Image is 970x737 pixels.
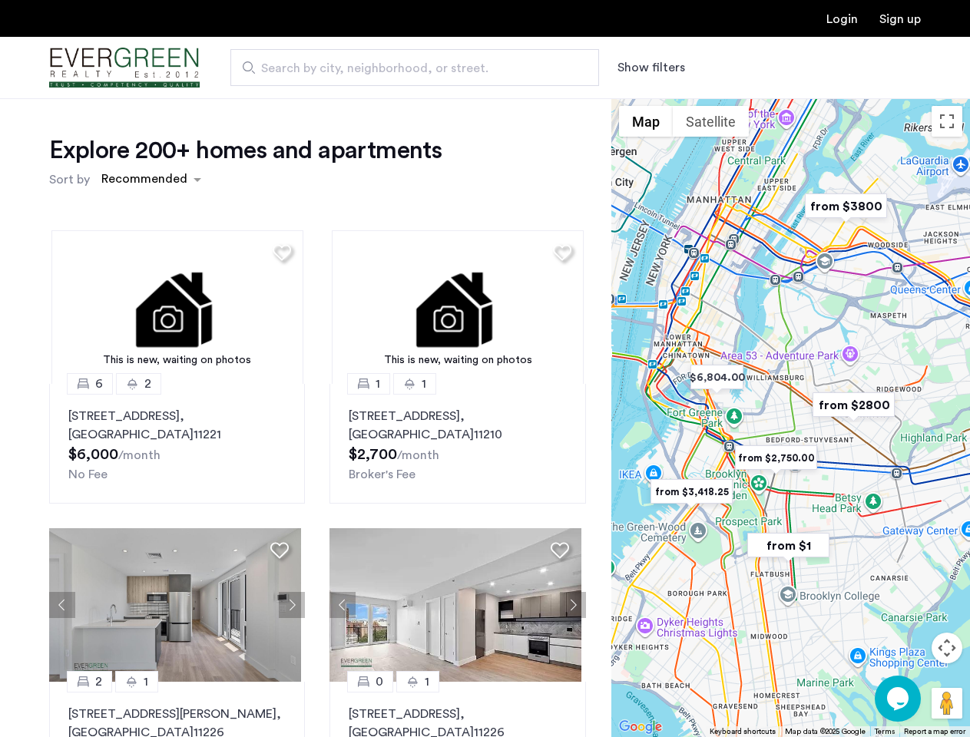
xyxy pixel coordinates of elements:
div: $6,804.00 [684,360,750,395]
a: Registration [879,13,921,25]
img: 1.gif [51,230,303,384]
span: 2 [95,673,102,691]
sub: /month [397,449,439,461]
label: Sort by [49,170,90,189]
img: 66a1adb6-6608-43dd-a245-dc7333f8b390_638824126198252652.jpeg [49,528,301,682]
div: This is new, waiting on photos [59,352,296,368]
span: 1 [422,375,426,393]
span: 0 [376,673,383,691]
button: Next apartment [279,592,305,618]
a: This is new, waiting on photos [51,230,303,384]
span: $6,000 [68,447,118,462]
img: 1999_638539805060545666.jpeg [329,528,581,682]
div: Recommended [99,170,187,192]
h1: Explore 200+ homes and apartments [49,135,442,166]
div: from $1 [741,528,836,563]
button: Drag Pegman onto the map to open Street View [932,688,962,719]
sub: /month [118,449,161,461]
a: This is new, waiting on photos [332,230,584,384]
a: Cazamio Logo [49,39,200,97]
img: Google [615,717,666,737]
div: from $3,418.25 [644,474,739,509]
ng-select: sort-apartment [94,166,209,193]
span: 1 [376,375,380,393]
a: Login [826,13,858,25]
button: Previous apartment [49,592,75,618]
a: Report a map error [904,726,965,737]
img: 1.gif [332,230,584,384]
span: 1 [425,673,429,691]
span: Map data ©2025 Google [785,728,866,735]
button: Next apartment [560,592,586,618]
span: Search by city, neighborhood, or street. [261,59,556,78]
div: from $3800 [799,189,893,223]
button: Keyboard shortcuts [710,726,776,737]
button: Show street map [619,106,673,137]
div: from $2800 [806,388,901,422]
div: This is new, waiting on photos [339,352,576,368]
iframe: chat widget [875,676,924,722]
button: Map camera controls [932,633,962,663]
img: logo [49,39,200,97]
p: [STREET_ADDRESS] 11221 [68,407,286,444]
a: Terms (opens in new tab) [875,726,895,737]
span: No Fee [68,468,108,481]
span: 6 [95,375,103,393]
span: Broker's Fee [349,468,415,481]
a: 62[STREET_ADDRESS], [GEOGRAPHIC_DATA]11221No Fee [49,384,305,504]
a: 11[STREET_ADDRESS], [GEOGRAPHIC_DATA]11210Broker's Fee [329,384,585,504]
div: from $2,750.00 [729,441,823,475]
button: Previous apartment [329,592,356,618]
p: [STREET_ADDRESS] 11210 [349,407,566,444]
a: Open this area in Google Maps (opens a new window) [615,717,666,737]
span: 2 [144,375,151,393]
input: Apartment Search [230,49,599,86]
span: $2,700 [349,447,397,462]
button: Toggle fullscreen view [932,106,962,137]
button: Show or hide filters [617,58,685,77]
span: 1 [144,673,148,691]
button: Show satellite imagery [673,106,749,137]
